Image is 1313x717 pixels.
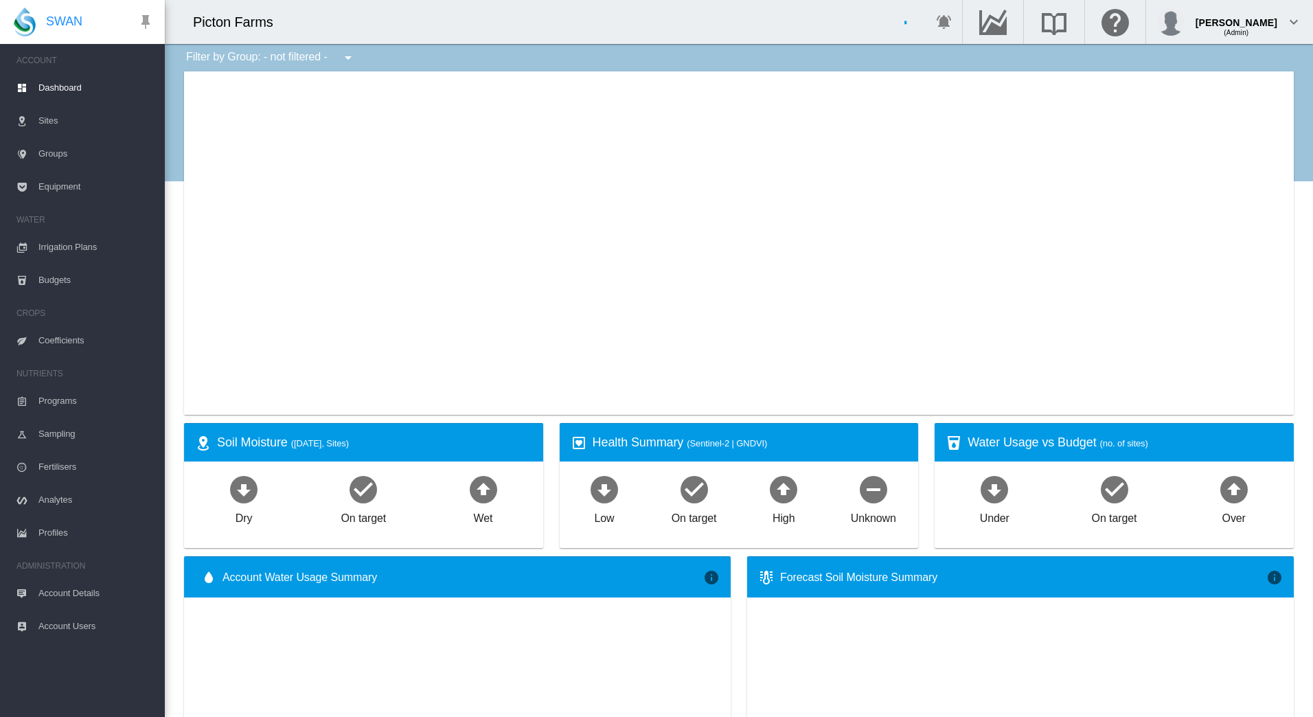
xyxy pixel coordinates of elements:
[1196,10,1277,24] div: [PERSON_NAME]
[38,137,154,170] span: Groups
[38,264,154,297] span: Budgets
[467,473,500,505] md-icon: icon-arrow-up-bold-circle
[758,569,775,586] md-icon: icon-thermometer-lines
[977,14,1009,30] md-icon: Go to the Data Hub
[474,505,493,526] div: Wet
[38,170,154,203] span: Equipment
[217,434,532,451] div: Soil Moisture
[16,302,154,324] span: CROPS
[1224,29,1248,36] span: (Admin)
[857,473,890,505] md-icon: icon-minus-circle
[978,473,1011,505] md-icon: icon-arrow-down-bold-circle
[341,505,386,526] div: On target
[1038,14,1071,30] md-icon: Search the knowledge base
[703,569,720,586] md-icon: icon-information
[38,104,154,137] span: Sites
[16,363,154,385] span: NUTRIENTS
[16,555,154,577] span: ADMINISTRATION
[347,473,380,505] md-icon: icon-checkbox-marked-circle
[334,44,362,71] button: icon-menu-down
[38,483,154,516] span: Analytes
[930,8,958,36] button: icon-bell-ring
[1222,505,1246,526] div: Over
[16,49,154,71] span: ACCOUNT
[1092,505,1137,526] div: On target
[936,14,952,30] md-icon: icon-bell-ring
[38,71,154,104] span: Dashboard
[1100,438,1148,448] span: (no. of sites)
[193,12,286,32] div: Picton Farms
[588,473,621,505] md-icon: icon-arrow-down-bold-circle
[946,435,962,451] md-icon: icon-cup-water
[1099,14,1132,30] md-icon: Click here for help
[38,324,154,357] span: Coefficients
[767,473,800,505] md-icon: icon-arrow-up-bold-circle
[38,516,154,549] span: Profiles
[1098,473,1131,505] md-icon: icon-checkbox-marked-circle
[38,231,154,264] span: Irrigation Plans
[291,438,349,448] span: ([DATE], Sites)
[38,577,154,610] span: Account Details
[571,435,587,451] md-icon: icon-heart-box-outline
[236,505,253,526] div: Dry
[38,418,154,451] span: Sampling
[780,570,1266,585] div: Forecast Soil Moisture Summary
[340,49,356,66] md-icon: icon-menu-down
[195,435,212,451] md-icon: icon-map-marker-radius
[678,473,711,505] md-icon: icon-checkbox-marked-circle
[14,8,36,36] img: SWAN-Landscape-Logo-Colour-drop.png
[38,610,154,643] span: Account Users
[773,505,795,526] div: High
[222,570,703,585] span: Account Water Usage Summary
[137,14,154,30] md-icon: icon-pin
[593,434,908,451] div: Health Summary
[851,505,896,526] div: Unknown
[46,13,82,30] span: SWAN
[687,438,767,448] span: (Sentinel-2 | GNDVI)
[968,434,1283,451] div: Water Usage vs Budget
[227,473,260,505] md-icon: icon-arrow-down-bold-circle
[672,505,717,526] div: On target
[1157,8,1185,36] img: profile.jpg
[38,385,154,418] span: Programs
[1266,569,1283,586] md-icon: icon-information
[201,569,217,586] md-icon: icon-water
[980,505,1009,526] div: Under
[1286,14,1302,30] md-icon: icon-chevron-down
[1218,473,1251,505] md-icon: icon-arrow-up-bold-circle
[176,44,366,71] div: Filter by Group: - not filtered -
[38,451,154,483] span: Fertilisers
[594,505,614,526] div: Low
[16,209,154,231] span: WATER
